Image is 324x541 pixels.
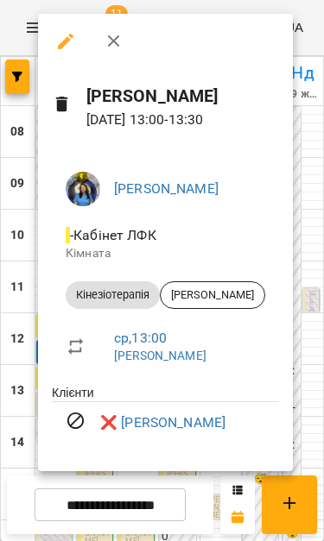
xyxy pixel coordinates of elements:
[66,411,86,431] svg: Візит скасовано
[66,245,265,262] p: Кімната
[100,412,226,433] a: ❌ [PERSON_NAME]
[114,349,206,362] a: [PERSON_NAME]
[66,227,160,243] span: - Кабінет ЛФК
[161,287,264,303] span: [PERSON_NAME]
[86,110,279,130] p: [DATE] 13:00 - 13:30
[86,83,279,110] h6: [PERSON_NAME]
[160,281,265,309] div: [PERSON_NAME]
[114,330,167,346] a: ср , 13:00
[66,287,160,303] span: Кінезіотерапія
[52,384,279,450] ul: Клієнти
[66,172,100,206] img: d1dec607e7f372b62d1bb04098aa4c64.jpeg
[114,180,219,197] a: [PERSON_NAME]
